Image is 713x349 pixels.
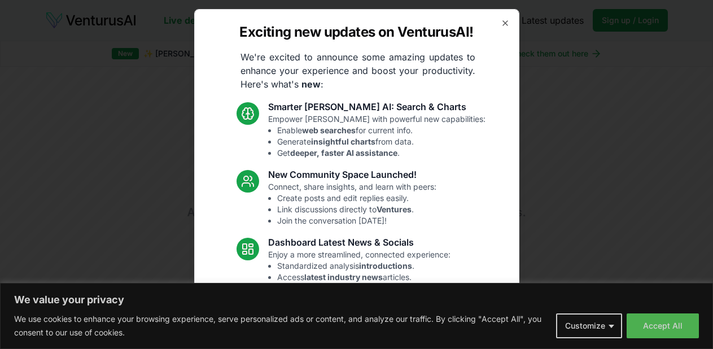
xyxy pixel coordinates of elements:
strong: latest industry news [304,272,383,282]
li: Standardized analysis . [277,260,450,272]
h3: Dashboard Latest News & Socials [268,235,450,249]
p: Enjoy a more streamlined, connected experience: [268,249,450,294]
h2: Exciting new updates on VenturusAI! [239,23,473,41]
li: Enable for current info. [277,125,485,136]
p: We're excited to announce some amazing updates to enhance your experience and boost your producti... [231,50,484,91]
strong: web searches [302,125,356,135]
h3: Smarter [PERSON_NAME] AI: Search & Charts [268,100,485,114]
li: Join the conversation [DATE]! [277,215,436,226]
li: Get . [277,147,485,159]
li: Access articles. [277,272,450,283]
li: Generate from data. [277,136,485,147]
li: Link discussions directly to . [277,204,436,215]
strong: trending relevant social [291,283,383,293]
h3: New Community Space Launched! [268,168,436,181]
li: Resolved [PERSON_NAME] chart loading issue. [277,328,452,339]
strong: Ventures [377,204,412,214]
li: Create posts and edit replies easily. [277,193,436,204]
strong: introductions [359,261,412,271]
strong: new [301,78,321,90]
h3: Fixes and UI Polish [268,303,452,317]
strong: insightful charts [311,137,375,146]
p: Empower [PERSON_NAME] with powerful new capabilities: [268,114,485,159]
p: Connect, share insights, and learn with peers: [268,181,436,226]
li: See topics. [277,283,450,294]
strong: deeper, faster AI assistance [290,148,397,158]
